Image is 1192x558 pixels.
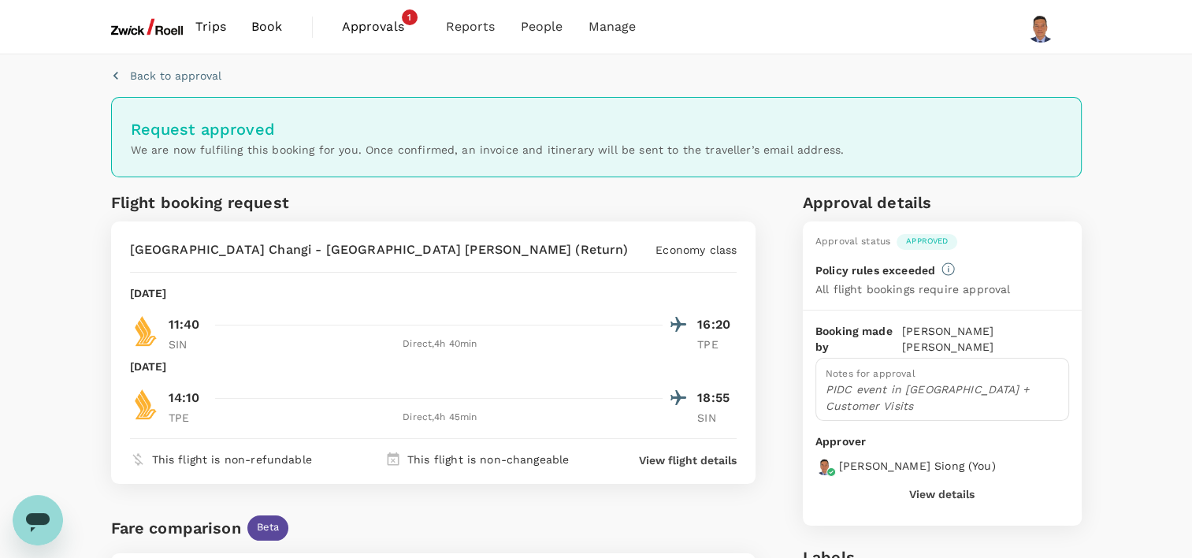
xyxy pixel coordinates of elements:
p: SIN [697,410,737,426]
p: [DATE] [130,359,167,374]
h6: Approval details [803,190,1082,215]
div: Fare comparison [111,515,241,541]
p: 18:55 [697,389,737,407]
p: [GEOGRAPHIC_DATA] Changi - [GEOGRAPHIC_DATA] [PERSON_NAME] (Return) [130,240,628,259]
p: Back to approval [130,68,221,84]
button: View flight details [639,452,737,468]
p: TPE [169,410,208,426]
p: Approver [815,433,1069,450]
p: Economy class [655,242,737,258]
img: ZwickRoell Pte. Ltd. [111,9,184,44]
h6: Request approved [131,117,1062,142]
span: Beta [247,520,289,535]
span: Notes for approval [826,368,915,379]
span: Trips [195,17,226,36]
h6: Flight booking request [111,190,430,215]
p: 14:10 [169,389,200,407]
p: 11:40 [169,315,200,334]
span: 1 [402,9,418,25]
p: Policy rules exceeded [815,262,935,278]
div: Direct , 4h 45min [217,410,663,426]
span: Reports [446,17,496,36]
p: [PERSON_NAME] [PERSON_NAME] [902,323,1069,355]
span: Manage [588,17,636,36]
p: PIDC event in [GEOGRAPHIC_DATA] + Customer Visits [826,381,1059,413]
span: Approved [897,236,957,247]
button: View details [909,488,975,500]
span: Book [251,17,283,36]
p: SIN [169,337,208,352]
img: avatar-67b84bebe1d9e.jpeg [815,456,834,475]
button: Back to approval [111,68,221,84]
p: TPE [697,337,737,352]
p: All flight bookings require approval [815,281,1010,297]
p: 16:20 [697,315,737,334]
img: SQ [130,389,162,420]
img: Shaun Lim Chee Siong [1025,11,1056,43]
span: People [521,17,563,36]
p: This flight is non-changeable [407,452,569,467]
p: We are now fulfiling this booking for you. Once confirmed, an invoice and itinerary will be sent ... [131,142,1062,158]
img: SQ [130,315,162,347]
iframe: Button to launch messaging window [13,495,63,545]
p: This flight is non-refundable [152,452,312,467]
span: Approvals [342,17,421,36]
p: [DATE] [130,285,167,301]
p: Booking made by [815,323,902,355]
div: Direct , 4h 40min [217,337,663,352]
div: Approval status [815,234,890,250]
p: [PERSON_NAME] Siong ( You ) [839,458,996,474]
